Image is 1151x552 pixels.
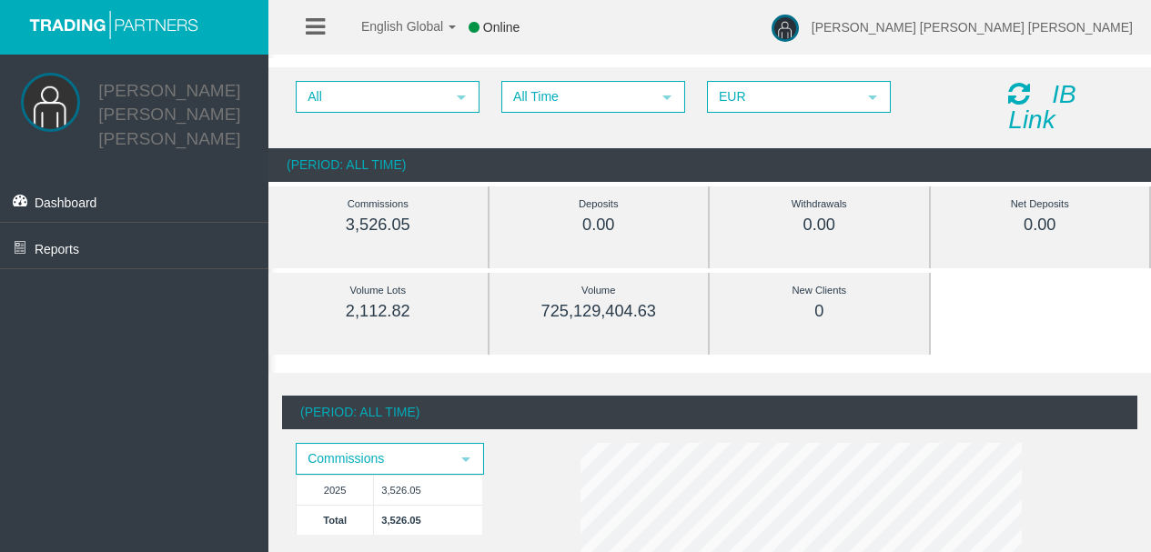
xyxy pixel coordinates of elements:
[530,301,668,322] div: 725,129,404.63
[298,445,449,473] span: Commissions
[374,505,482,535] td: 3,526.05
[751,280,888,301] div: New Clients
[660,90,674,105] span: select
[530,194,668,215] div: Deposits
[35,196,97,210] span: Dashboard
[338,19,443,34] span: English Global
[309,194,447,215] div: Commissions
[972,215,1109,236] div: 0.00
[35,242,79,256] span: Reports
[503,83,651,111] span: All Time
[1008,81,1030,106] i: Reload Dashboard
[772,15,799,42] img: user-image
[454,90,469,105] span: select
[459,452,473,467] span: select
[812,20,1133,35] span: [PERSON_NAME] [PERSON_NAME] [PERSON_NAME]
[98,81,240,148] a: [PERSON_NAME] [PERSON_NAME] [PERSON_NAME]
[530,280,668,301] div: Volume
[751,301,888,322] div: 0
[309,301,447,322] div: 2,112.82
[309,215,447,236] div: 3,526.05
[282,396,1137,429] div: (Period: All Time)
[268,148,1151,182] div: (Period: All Time)
[972,194,1109,215] div: Net Deposits
[751,215,888,236] div: 0.00
[483,20,520,35] span: Online
[374,475,482,505] td: 3,526.05
[530,215,668,236] div: 0.00
[309,280,447,301] div: Volume Lots
[865,90,880,105] span: select
[23,9,205,39] img: logo.svg
[298,83,445,111] span: All
[751,194,888,215] div: Withdrawals
[709,83,856,111] span: EUR
[297,505,374,535] td: Total
[1008,80,1075,134] i: IB Link
[297,475,374,505] td: 2025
